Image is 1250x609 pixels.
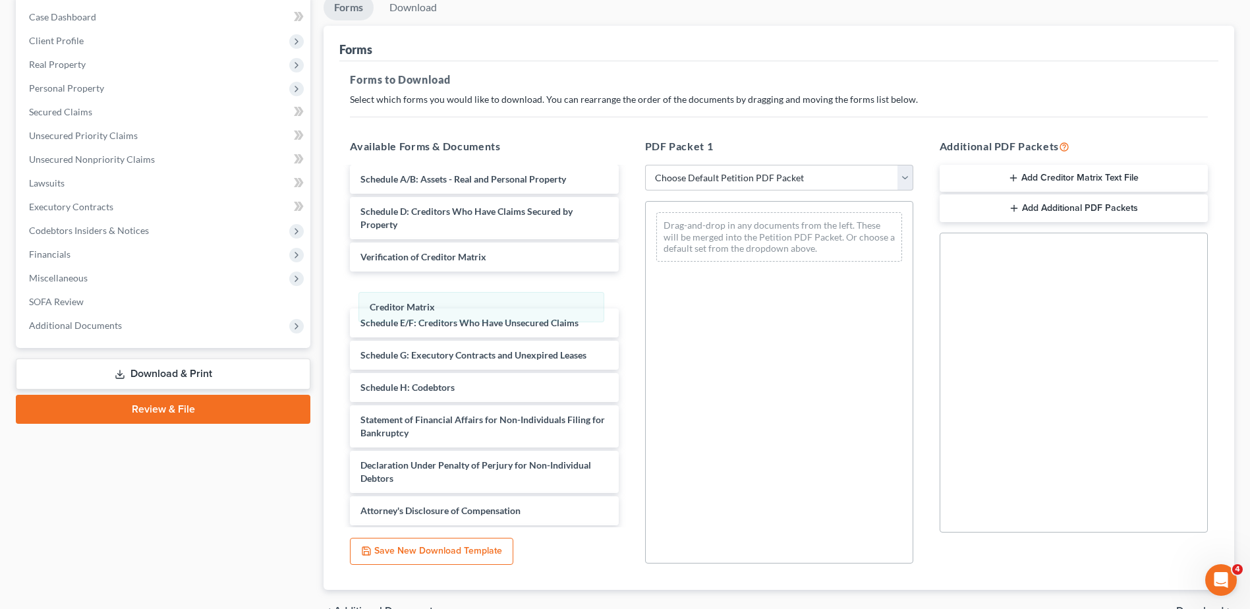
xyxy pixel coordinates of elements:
[339,42,372,57] div: Forms
[16,395,310,424] a: Review & File
[29,130,138,141] span: Unsecured Priority Claims
[29,272,88,283] span: Miscellaneous
[29,82,104,94] span: Personal Property
[18,290,310,314] a: SOFA Review
[1232,564,1243,575] span: 4
[29,177,65,188] span: Lawsuits
[1205,564,1237,596] iframe: Intercom live chat
[18,171,310,195] a: Lawsuits
[360,459,591,484] span: Declaration Under Penalty of Perjury for Non-Individual Debtors
[360,206,573,230] span: Schedule D: Creditors Who Have Claims Secured by Property
[360,382,455,393] span: Schedule H: Codebtors
[360,173,566,185] span: Schedule A/B: Assets - Real and Personal Property
[29,320,122,331] span: Additional Documents
[29,296,84,307] span: SOFA Review
[656,212,902,262] div: Drag-and-drop in any documents from the left. These will be merged into the Petition PDF Packet. ...
[360,251,486,262] span: Verification of Creditor Matrix
[16,359,310,390] a: Download & Print
[370,301,435,312] span: Creditor Matrix
[29,59,86,70] span: Real Property
[18,195,310,219] a: Executory Contracts
[350,538,513,565] button: Save New Download Template
[350,72,1208,88] h5: Forms to Download
[940,165,1208,192] button: Add Creditor Matrix Text File
[360,414,605,438] span: Statement of Financial Affairs for Non-Individuals Filing for Bankruptcy
[18,5,310,29] a: Case Dashboard
[18,124,310,148] a: Unsecured Priority Claims
[360,349,586,361] span: Schedule G: Executory Contracts and Unexpired Leases
[940,194,1208,222] button: Add Additional PDF Packets
[29,248,71,260] span: Financials
[350,93,1208,106] p: Select which forms you would like to download. You can rearrange the order of the documents by dr...
[29,225,149,236] span: Codebtors Insiders & Notices
[29,11,96,22] span: Case Dashboard
[29,35,84,46] span: Client Profile
[29,154,155,165] span: Unsecured Nonpriority Claims
[350,138,618,154] h5: Available Forms & Documents
[29,106,92,117] span: Secured Claims
[360,317,579,328] span: Schedule E/F: Creditors Who Have Unsecured Claims
[29,201,113,212] span: Executory Contracts
[940,138,1208,154] h5: Additional PDF Packets
[18,100,310,124] a: Secured Claims
[360,505,521,516] span: Attorney's Disclosure of Compensation
[18,148,310,171] a: Unsecured Nonpriority Claims
[645,138,913,154] h5: PDF Packet 1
